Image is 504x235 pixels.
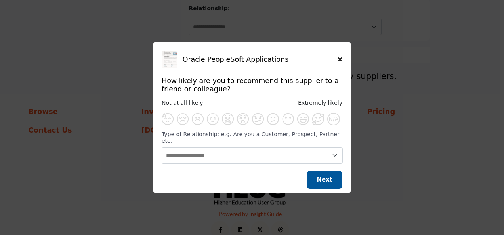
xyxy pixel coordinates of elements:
[307,171,342,189] button: Next
[183,55,338,64] h5: Oracle PeopleSoft Applications
[298,100,342,106] span: Extremely likely
[162,77,342,93] h5: How likely are you to recommend this supplier to a friend or colleague?
[162,147,343,164] select: Change Supplier Relationship
[317,176,332,183] span: Next
[162,100,203,106] span: Not at all likely
[327,113,340,125] button: N/A
[162,131,342,144] h6: Type of Relationship: e.g. Are you a Customer, Prospect, Partner etc.
[329,116,339,123] span: N/A
[338,55,342,64] button: Close
[162,51,179,68] img: Oracle PeopleSoft Applications Logo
